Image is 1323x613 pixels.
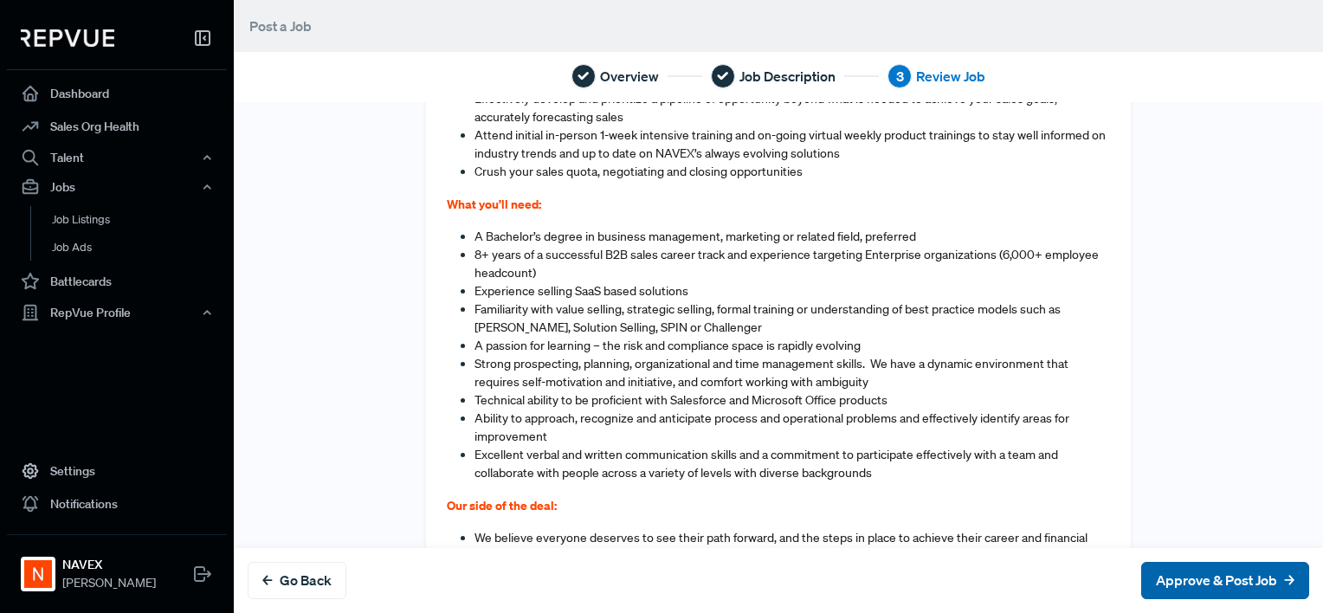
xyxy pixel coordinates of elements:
span: Ability to approach, recognize and anticipate process and operational problems and effectively id... [474,410,1069,444]
span: Familiarity with value selling, strategic selling, formal training or understanding of best pract... [474,301,1061,335]
a: Battlecards [7,265,227,298]
span: Effectively develop and prioritize a pipeline of opportunity beyond what is needed to achieve you... [474,91,1057,125]
a: Sales Org Health [7,110,227,143]
span: Overview [600,66,659,87]
a: Job Ads [30,234,250,261]
span: 8+ years of a successful B2B sales career track and experience targeting Enterprise organizations... [474,247,1099,281]
strong: NAVEX [62,556,156,574]
span: [PERSON_NAME] [62,574,156,592]
a: Job Listings [30,206,250,234]
button: Approve & Post Job [1141,562,1309,599]
img: NAVEX [24,560,52,588]
a: NAVEXNAVEX[PERSON_NAME] [7,534,227,599]
button: RepVue Profile [7,298,227,327]
span: We believe everyone deserves to see their path forward, and the steps in place to achieve their c... [474,530,1087,564]
img: RepVue [21,29,114,47]
span: A Bachelor’s degree in business management, marketing or related field, preferred [474,229,916,244]
span: Review Job [916,66,985,87]
span: Attend initial in-person 1-week intensive training and on-going virtual weekly product trainings ... [474,127,1106,161]
a: Settings [7,455,227,487]
button: Talent [7,143,227,172]
span: Technical ability to be proficient with Salesforce and Microsoft Office products [474,392,887,408]
span: Experience selling SaaS based solutions [474,283,688,299]
span: Post a Job [249,17,312,35]
span: Job Description [739,66,836,87]
span: Excellent verbal and written communication skills and a commitment to participate effectively wit... [474,447,1058,481]
a: Dashboard [7,77,227,110]
a: Notifications [7,487,227,520]
span: Strong prospecting, planning, organizational and time management skills. We have a dynamic enviro... [474,356,1068,390]
button: Go Back [248,562,346,599]
button: Jobs [7,172,227,202]
strong: What you’ll need: [447,196,541,212]
strong: Our side of the deal: [447,497,557,513]
span: A passion for learning – the risk and compliance space is rapidly evolving [474,338,861,353]
div: 3 [887,64,912,88]
span: Crush your sales quota, negotiating and closing opportunities [474,164,803,179]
